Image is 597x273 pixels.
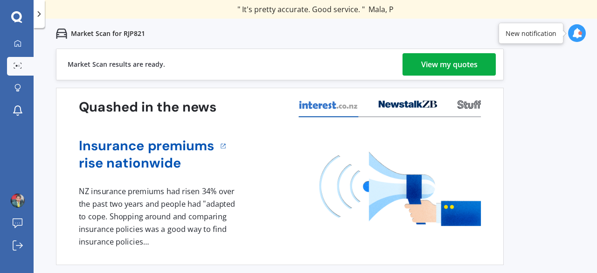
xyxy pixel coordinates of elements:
img: ACg8ocKMXKqf6ij9tbGMPxy09b0vYkLM6Ecdw0eWzcYtn_9-uQCwV9w_=s96-c [11,194,25,208]
img: media image [319,152,481,226]
a: View my quotes [403,53,496,76]
img: car.f15378c7a67c060ca3f3.svg [56,28,67,39]
div: Market Scan results are ready. [68,49,165,80]
div: View my quotes [421,53,478,76]
a: rise nationwide [79,154,215,172]
div: NZ insurance premiums had risen 34% over the past two years and people had "adapted to cope. Shop... [79,185,238,248]
h3: Quashed in the news [79,98,216,116]
a: Insurance premiums [79,137,215,154]
div: New notification [506,28,556,38]
p: Market Scan for RJP821 [71,29,145,38]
